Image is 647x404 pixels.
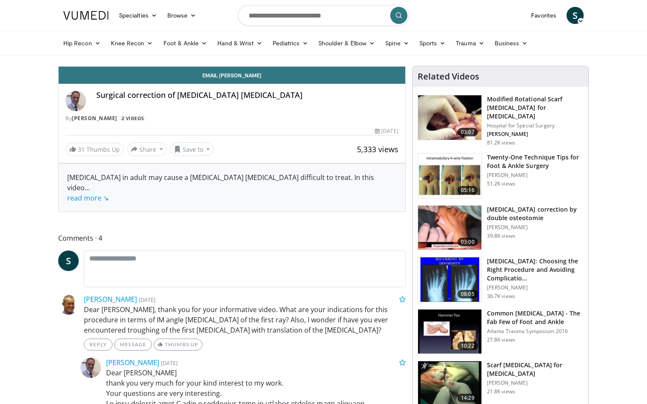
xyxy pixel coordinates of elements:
[487,122,583,129] p: Hospital for Special Surgery
[418,153,583,198] a: 05:16 Twenty-One Technique Tips for Foot & Ankle Surgery [PERSON_NAME] 51.2K views
[487,172,583,179] p: [PERSON_NAME]
[487,224,583,231] p: [PERSON_NAME]
[487,284,583,291] p: [PERSON_NAME]
[487,293,515,300] p: 36.7K views
[72,115,117,122] a: [PERSON_NAME]
[154,339,202,351] a: Thumbs Up
[487,361,583,378] h3: Scarf [MEDICAL_DATA] for [MEDICAL_DATA]
[59,67,405,84] a: Email [PERSON_NAME]
[139,296,155,304] small: [DATE]
[487,95,583,121] h3: Modified Rotational Scarf [MEDICAL_DATA] for [MEDICAL_DATA]
[357,144,398,154] span: 5,333 views
[114,339,152,351] a: Message
[67,193,109,203] a: read more ↘
[58,294,79,315] img: Avatar
[487,180,515,187] p: 51.2K views
[212,35,267,52] a: Hand & Wrist
[418,95,583,146] a: 03:07 Modified Rotational Scarf [MEDICAL_DATA] for [MEDICAL_DATA] Hospital for Special Surgery [P...
[457,186,478,195] span: 05:16
[457,128,478,136] span: 03:07
[487,131,583,138] p: [PERSON_NAME]
[119,115,147,122] a: 2 Videos
[58,251,79,271] a: S
[267,35,313,52] a: Pediatrics
[418,257,583,302] a: 08:05 [MEDICAL_DATA]: Choosing the Right Procedure and Avoiding Complicatio… [PERSON_NAME] 36.7K ...
[490,35,533,52] a: Business
[84,295,137,304] a: [PERSON_NAME]
[487,233,515,239] p: 39.8K views
[487,139,515,146] p: 81.2K views
[418,206,481,250] img: 294729_0000_1.png.150x105_q85_crop-smart_upscale.jpg
[106,358,159,367] a: [PERSON_NAME]
[67,172,397,203] div: [MEDICAL_DATA] in adult may cause a [MEDICAL_DATA] [MEDICAL_DATA] difficult to treat. In this video
[78,145,85,153] span: 31
[58,233,406,244] span: Comments 4
[457,342,478,350] span: 10:22
[63,11,109,20] img: VuMedi Logo
[418,257,481,302] img: 3c75a04a-ad21-4ad9-966a-c963a6420fc5.150x105_q85_crop-smart_upscale.jpg
[487,388,515,395] p: 21.8K views
[487,380,583,386] p: [PERSON_NAME]
[65,115,398,122] div: By
[114,7,162,24] a: Specialties
[170,142,214,156] button: Save to
[80,357,101,378] img: Avatar
[58,35,106,52] a: Hip Recon
[380,35,414,52] a: Spine
[96,91,398,100] h4: Surgical correction of [MEDICAL_DATA] [MEDICAL_DATA]
[161,359,178,367] small: [DATE]
[418,71,479,82] h4: Related Videos
[487,257,583,283] h3: [MEDICAL_DATA]: Choosing the Right Procedure and Avoiding Complicatio…
[84,339,113,351] a: Reply
[158,35,213,52] a: Foot & Ankle
[65,143,124,156] a: 31 Thumbs Up
[457,394,478,402] span: 14:29
[313,35,380,52] a: Shoulder & Elbow
[526,7,561,24] a: Favorites
[84,304,406,335] p: Dear [PERSON_NAME], thank you for your informative video. What are your indications for this proc...
[418,153,481,198] img: 6702e58c-22b3-47ce-9497-b1c0ae175c4c.150x105_q85_crop-smart_upscale.jpg
[418,95,481,140] img: Scarf_Osteotomy_100005158_3.jpg.150x105_q85_crop-smart_upscale.jpg
[67,183,109,203] span: ...
[59,66,405,67] video-js: Video Player
[414,35,451,52] a: Sports
[418,309,583,354] a: 10:22 Common [MEDICAL_DATA] - The Fab Few of Foot and Ankle Atlanta Trauma Symposium 2016 27.8K v...
[487,205,583,222] h3: [MEDICAL_DATA] correction by double osteotomie
[457,290,478,298] span: 08:05
[238,5,409,26] input: Search topics, interventions
[418,205,583,251] a: 03:00 [MEDICAL_DATA] correction by double osteotomie [PERSON_NAME] 39.8K views
[106,35,158,52] a: Knee Recon
[567,7,584,24] a: S
[457,238,478,246] span: 03:00
[375,127,398,135] div: [DATE]
[65,91,86,111] img: Avatar
[487,336,515,343] p: 27.8K views
[418,310,481,354] img: 4559c471-f09d-4bda-8b3b-c296350a5489.150x105_q85_crop-smart_upscale.jpg
[162,7,202,24] a: Browse
[487,328,583,335] p: Atlanta Trauma Symposium 2016
[487,309,583,326] h3: Common [MEDICAL_DATA] - The Fab Few of Foot and Ankle
[487,153,583,170] h3: Twenty-One Technique Tips for Foot & Ankle Surgery
[127,142,167,156] button: Share
[451,35,490,52] a: Trauma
